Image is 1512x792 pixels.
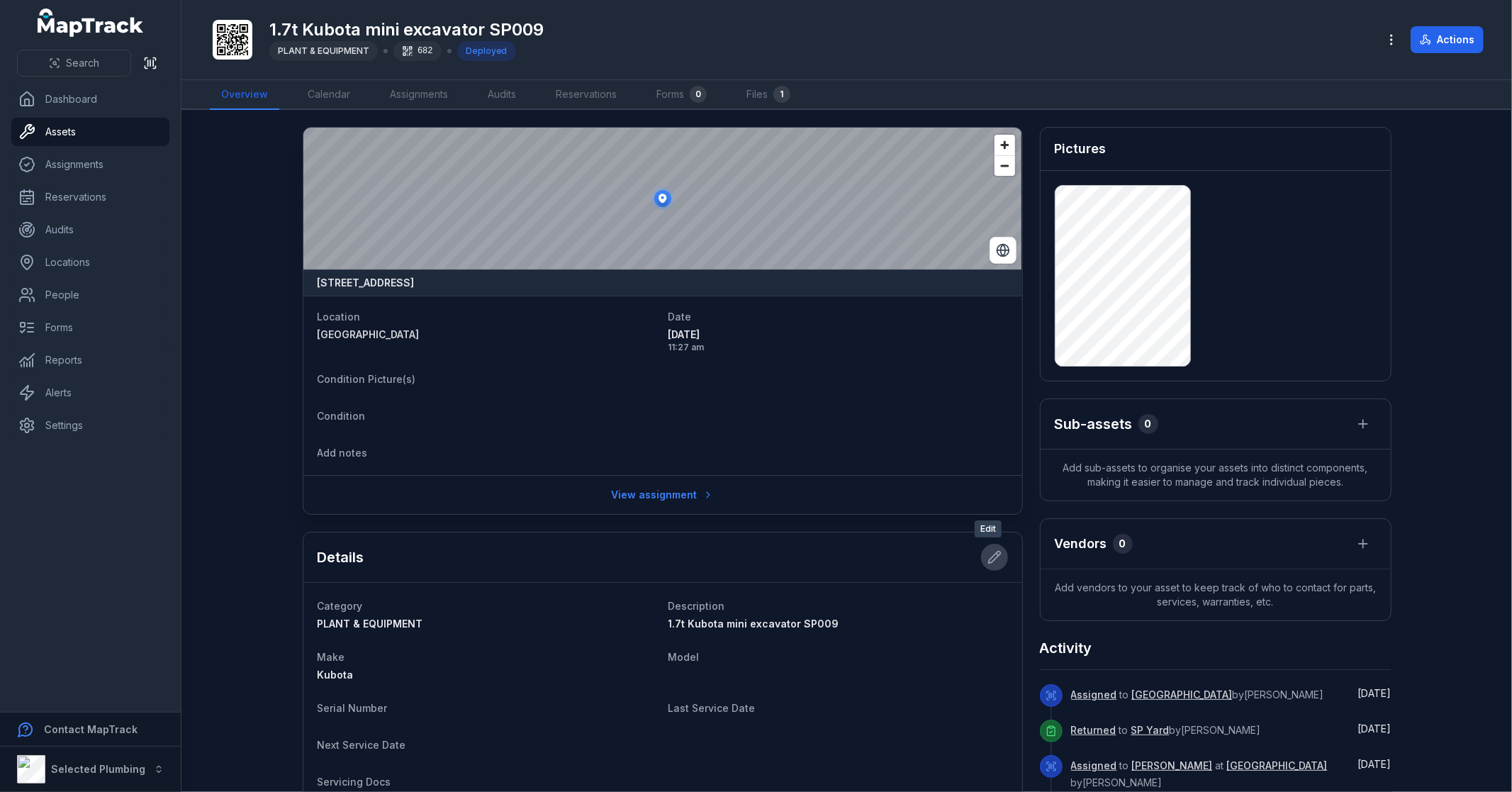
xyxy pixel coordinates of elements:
[1411,26,1484,53] button: Actions
[1132,759,1213,773] a: [PERSON_NAME]
[11,248,169,277] a: Locations
[318,547,364,567] h2: Details
[318,373,416,385] span: Condition Picture(s)
[602,481,723,508] a: View assignment
[1132,688,1233,702] a: [GEOGRAPHIC_DATA]
[11,313,169,342] a: Forms
[1040,638,1092,658] h2: Activity
[11,281,169,309] a: People
[668,600,725,612] span: Description
[1358,723,1391,735] time: 7/8/2025, 4:23:21 PM
[11,183,169,211] a: Reservations
[38,9,144,37] a: MapTrack
[269,18,544,41] h1: 1.7t Kubota mini excavator SP009
[210,80,279,110] a: Overview
[1071,759,1117,773] a: Assigned
[1358,758,1391,770] span: [DATE]
[645,80,718,110] a: Forms0
[11,379,169,407] a: Alerts
[668,618,839,630] span: 1.7t Kubota mini excavator SP009
[318,651,345,663] span: Make
[318,618,423,630] span: PLANT & EQUIPMENT
[318,776,391,788] span: Servicing Docs
[11,85,169,113] a: Dashboard
[318,669,354,681] span: Kubota
[1227,759,1328,773] a: [GEOGRAPHIC_DATA]
[379,80,459,110] a: Assignments
[773,86,790,103] div: 1
[668,328,1008,342] span: [DATE]
[318,739,406,751] span: Next Service Date
[1358,758,1391,770] time: 5/15/2025, 12:00:02 PM
[1055,139,1107,159] h3: Pictures
[1358,687,1391,699] span: [DATE]
[476,80,527,110] a: Audits
[11,118,169,146] a: Assets
[1138,414,1158,434] div: 0
[318,702,388,714] span: Serial Number
[318,600,363,612] span: Category
[457,41,516,61] div: Deployed
[735,80,802,110] a: Files1
[668,311,692,323] span: Date
[318,410,366,422] span: Condition
[318,447,368,459] span: Add notes
[11,411,169,440] a: Settings
[1358,723,1391,735] span: [DATE]
[975,520,1002,537] span: Edit
[17,50,131,77] button: Search
[318,328,420,340] span: [GEOGRAPHIC_DATA]
[1041,450,1391,501] span: Add sub-assets to organise your assets into distinct components, making it easier to manage and t...
[995,135,1015,155] button: Zoom in
[296,80,362,110] a: Calendar
[66,56,99,70] span: Search
[1071,723,1116,737] a: Returned
[1071,759,1328,788] span: to at by [PERSON_NAME]
[1055,414,1133,434] h2: Sub-assets
[1358,687,1391,699] time: 7/29/2025, 11:27:27 AM
[668,702,756,714] span: Last Service Date
[1041,569,1391,620] span: Add vendors to your asset to keep track of who to contact for parts, services, warranties, etc.
[11,346,169,374] a: Reports
[668,651,700,663] span: Model
[1071,688,1324,701] span: to by [PERSON_NAME]
[393,41,442,61] div: 682
[1113,534,1133,554] div: 0
[668,328,1008,353] time: 7/29/2025, 11:27:27 AM
[990,237,1017,264] button: Switch to Satellite View
[995,155,1015,176] button: Zoom out
[690,86,707,103] div: 0
[318,276,415,290] strong: [STREET_ADDRESS]
[11,216,169,244] a: Audits
[278,45,369,56] span: PLANT & EQUIPMENT
[1071,724,1261,736] span: to by [PERSON_NAME]
[544,80,628,110] a: Reservations
[44,723,138,735] strong: Contact MapTrack
[51,763,145,775] strong: Selected Plumbing
[318,328,657,342] a: [GEOGRAPHIC_DATA]
[11,150,169,179] a: Assignments
[1055,534,1107,554] h3: Vendors
[668,342,1008,353] span: 11:27 am
[318,311,361,323] span: Location
[303,128,1022,269] canvas: Map
[1071,688,1117,702] a: Assigned
[1131,723,1170,737] a: SP Yard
